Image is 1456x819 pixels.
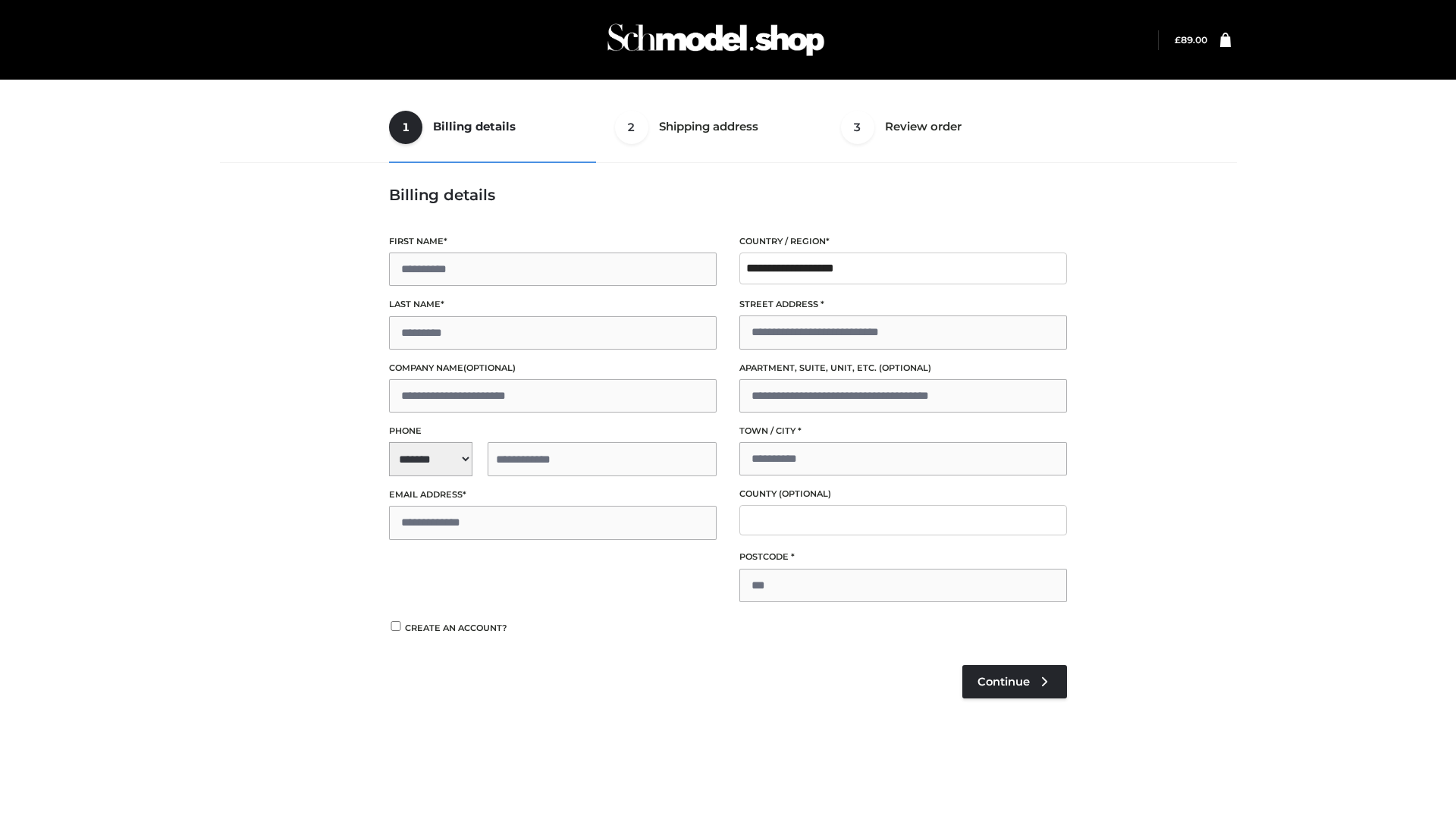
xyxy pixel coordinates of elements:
[962,665,1067,698] a: Continue
[1175,34,1207,45] a: £89.00
[739,487,1067,501] label: County
[739,297,1067,312] label: Street address
[389,621,403,631] input: Create an account?
[389,186,1067,204] h3: Billing details
[977,675,1030,689] span: Continue
[879,362,931,373] span: (optional)
[389,424,717,438] label: Phone
[389,488,717,502] label: Email address
[779,488,831,499] span: (optional)
[602,10,830,70] img: Schmodel Admin 964
[1175,34,1181,45] span: £
[389,361,717,375] label: Company name
[739,361,1067,375] label: Apartment, suite, unit, etc.
[405,623,507,633] span: Create an account?
[1175,34,1207,45] bdi: 89.00
[389,234,717,249] label: First name
[463,362,516,373] span: (optional)
[739,234,1067,249] label: Country / Region
[389,297,717,312] label: Last name
[739,550,1067,564] label: Postcode
[739,424,1067,438] label: Town / City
